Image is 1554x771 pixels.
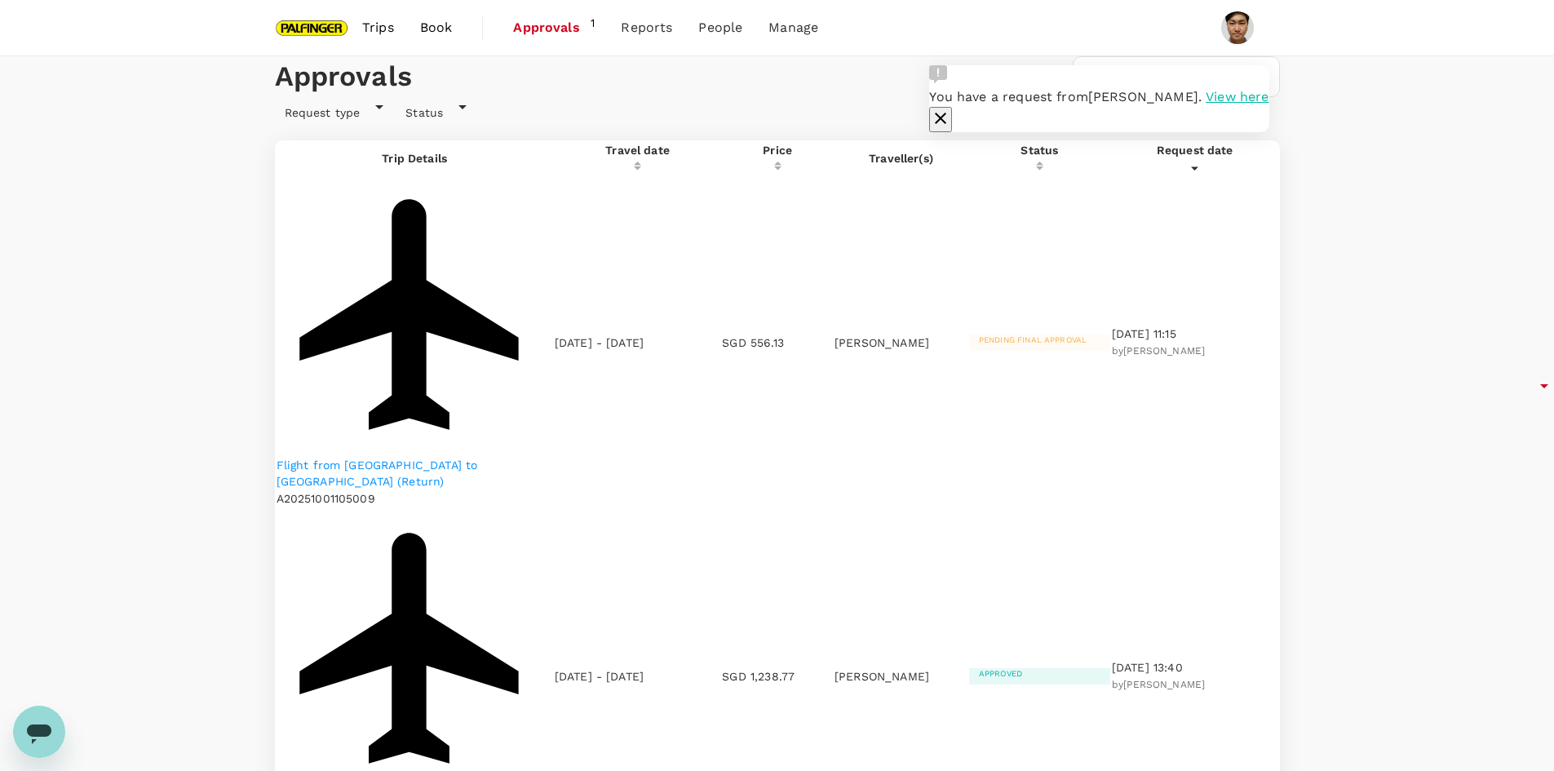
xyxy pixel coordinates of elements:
[1088,89,1198,104] span: [PERSON_NAME]
[513,18,591,38] span: Approvals
[555,142,721,158] div: Travel date
[555,335,644,351] p: [DATE] - [DATE]
[929,89,1202,104] span: You have a request from .
[362,18,394,38] span: Trips
[1221,11,1254,44] img: Zhi Kai Loh
[275,10,350,46] img: Palfinger Asia Pacific Pte Ltd
[275,106,370,119] span: Request type
[768,18,818,38] span: Manage
[555,668,644,685] p: [DATE] - [DATE]
[396,106,453,119] span: Status
[621,18,672,38] span: Reports
[722,142,833,158] div: Price
[969,142,1110,158] div: Status
[835,668,967,685] p: [PERSON_NAME]
[969,335,1096,344] span: Pending final approval
[396,97,472,121] div: Status
[591,15,595,41] span: 1
[275,97,390,121] div: Request type
[1112,326,1278,342] p: [DATE] 11:15
[835,150,967,166] p: Traveller(s)
[277,457,553,490] a: Flight from [GEOGRAPHIC_DATA] to [GEOGRAPHIC_DATA] (Return)
[698,18,742,38] span: People
[13,706,65,758] iframe: Button to launch messaging window
[835,335,967,351] p: [PERSON_NAME]
[1112,142,1278,158] div: Request date
[1123,679,1205,690] span: [PERSON_NAME]
[1123,345,1205,357] span: [PERSON_NAME]
[1112,679,1205,690] span: by
[420,18,453,38] span: Book
[722,335,833,351] p: SGD 556.13
[277,492,375,505] span: A20251001105009
[722,668,833,685] p: SGD 1,238.77
[277,150,553,166] p: Trip Details
[1112,659,1278,676] p: [DATE] 13:40
[969,669,1032,678] span: Approved
[1110,56,1280,97] input: Search by travellers, trips, or destination
[1206,89,1268,104] span: View here
[275,60,412,94] h1: Approvals
[1112,345,1205,357] span: by
[929,65,947,83] img: Approval Request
